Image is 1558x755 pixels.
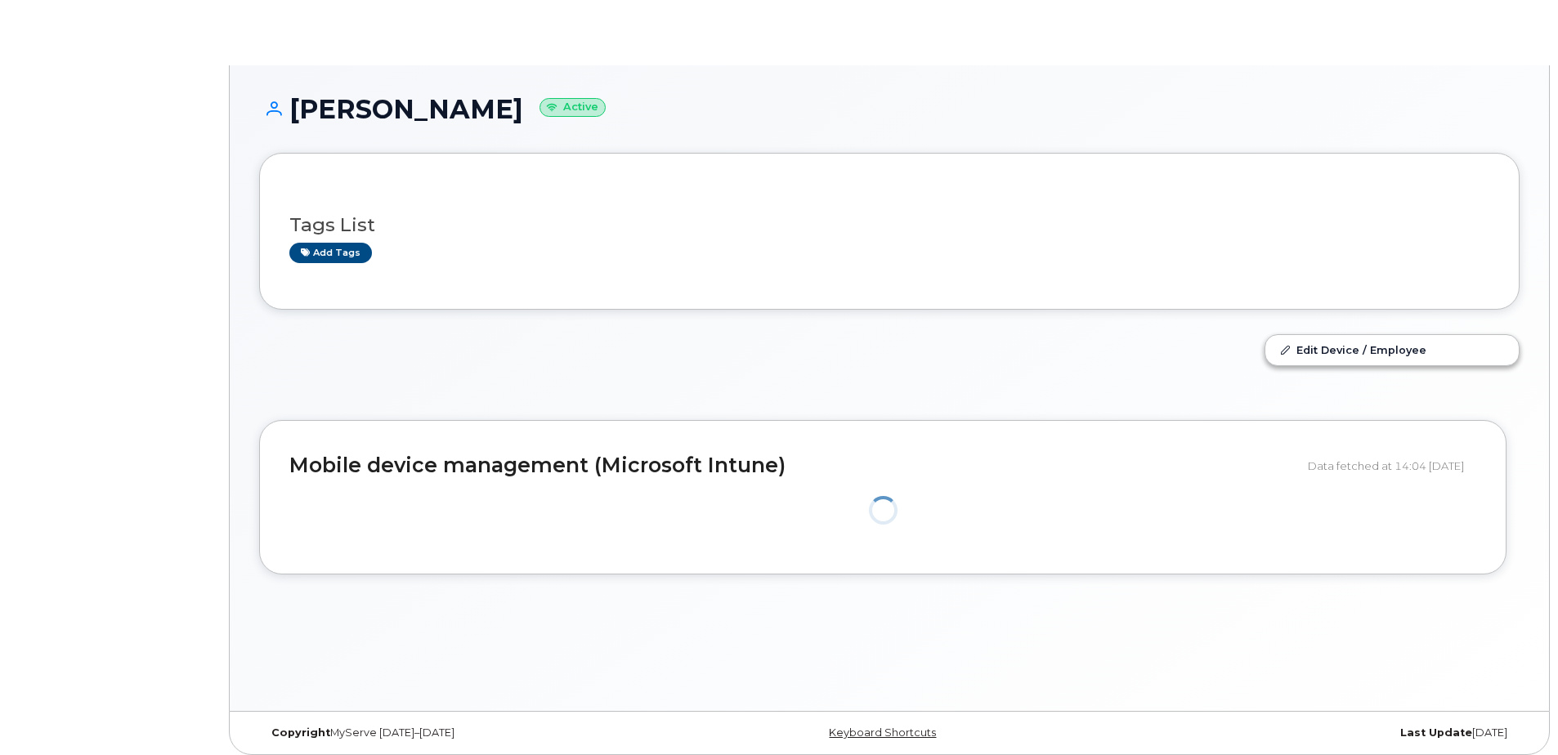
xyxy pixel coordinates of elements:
[539,98,606,117] small: Active
[271,726,330,739] strong: Copyright
[1308,450,1476,481] div: Data fetched at 14:04 [DATE]
[1400,726,1472,739] strong: Last Update
[289,454,1296,477] h2: Mobile device management (Microsoft Intune)
[1099,726,1520,739] div: [DATE]
[289,243,372,263] a: Add tags
[1265,335,1519,364] a: Edit Device / Employee
[259,95,1520,123] h1: [PERSON_NAME]
[259,726,679,739] div: MyServe [DATE]–[DATE]
[829,726,936,739] a: Keyboard Shortcuts
[289,215,1489,235] h3: Tags List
